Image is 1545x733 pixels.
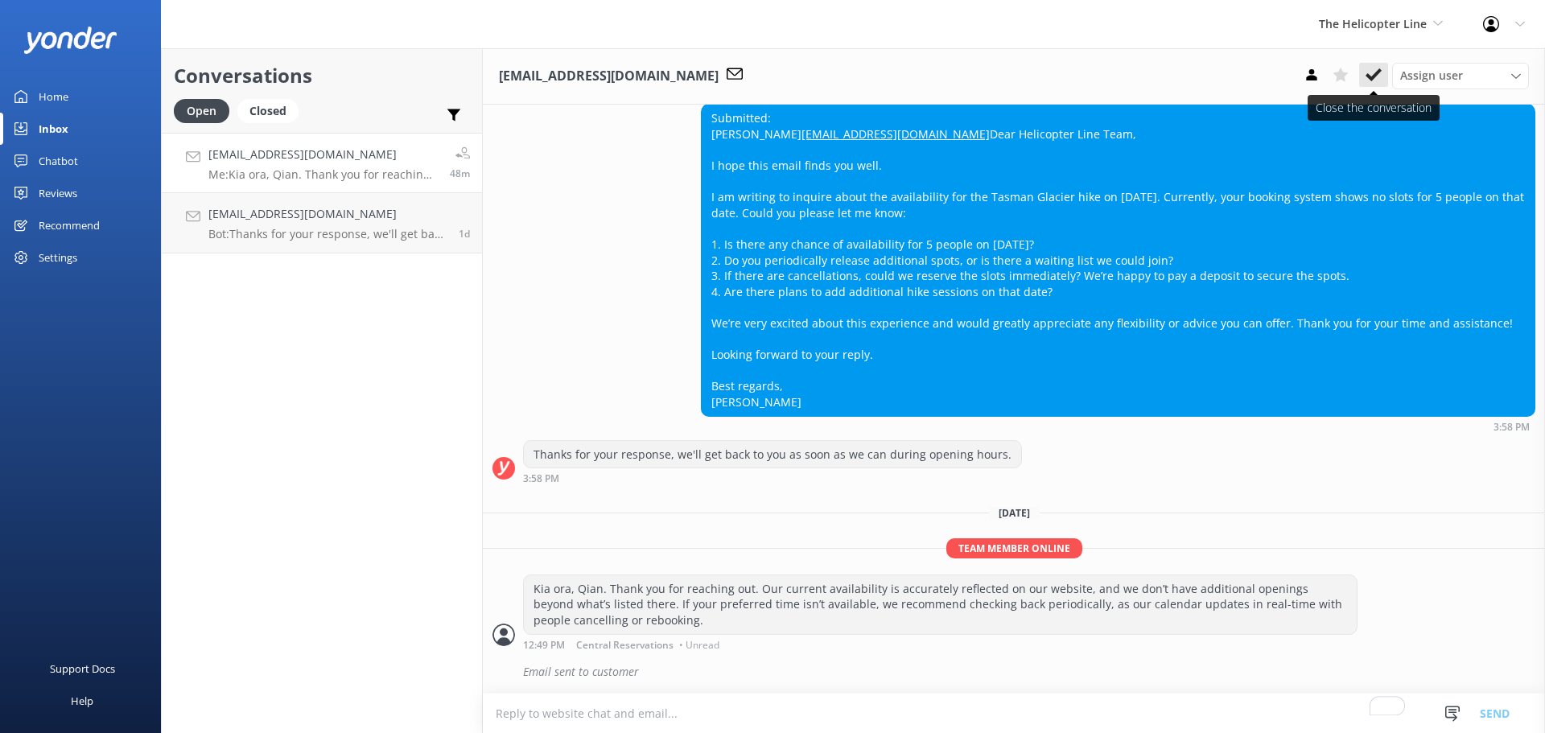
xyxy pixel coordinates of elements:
a: [EMAIL_ADDRESS][DOMAIN_NAME]Bot:Thanks for your response, we'll get back to you as soon as we can... [162,193,482,253]
span: • Unread [679,640,719,650]
div: Settings [39,241,77,274]
strong: 3:58 PM [523,474,559,484]
div: Closed [237,99,299,123]
span: Team member online [946,538,1082,558]
div: 2025-08-18T00:52:21.384 [492,658,1535,686]
span: 02:31pm 16-Aug-2025 (UTC +12:00) Pacific/Auckland [459,227,470,241]
div: 12:49pm 18-Aug-2025 (UTC +12:00) Pacific/Auckland [523,639,1358,650]
div: Inbox [39,113,68,145]
strong: 12:49 PM [523,640,565,650]
a: Open [174,101,237,119]
div: Kia ora, Qian. Thank you for reaching out. Our current availability is accurately reflected on ou... [524,575,1357,634]
img: yonder-white-logo.png [24,27,117,53]
div: Chatbot [39,145,78,177]
span: 12:49pm 18-Aug-2025 (UTC +12:00) Pacific/Auckland [450,167,470,180]
textarea: To enrich screen reader interactions, please activate Accessibility in Grammarly extension settings [483,694,1545,733]
span: Assign user [1400,67,1463,84]
strong: 3:58 PM [1493,422,1530,432]
h3: [EMAIL_ADDRESS][DOMAIN_NAME] [499,66,719,87]
div: Home [39,80,68,113]
a: [EMAIL_ADDRESS][DOMAIN_NAME] [801,126,990,142]
div: Thanks for your response, we'll get back to you as soon as we can during opening hours. [524,441,1021,468]
span: [DATE] [989,506,1040,520]
div: Reviews [39,177,77,209]
h4: [EMAIL_ADDRESS][DOMAIN_NAME] [208,146,438,163]
h2: Conversations [174,60,470,91]
div: Open [174,99,229,123]
span: The Helicopter Line [1319,16,1427,31]
a: Closed [237,101,307,119]
div: Email sent to customer [523,658,1535,686]
a: [EMAIL_ADDRESS][DOMAIN_NAME]Me:Kia ora, Qian. Thank you for reaching out. Our current availabilit... [162,133,482,193]
div: Submitted: [PERSON_NAME] Dear Helicopter Line Team, I hope this email finds you well. I am writin... [702,105,1535,415]
div: 03:58pm 17-Aug-2025 (UTC +12:00) Pacific/Auckland [701,421,1535,432]
p: Me: Kia ora, Qian. Thank you for reaching out. Our current availability is accurately reflected o... [208,167,438,182]
span: Central Reservations [576,640,674,650]
div: Recommend [39,209,100,241]
div: Support Docs [50,653,115,685]
h4: [EMAIL_ADDRESS][DOMAIN_NAME] [208,205,447,223]
div: 03:58pm 17-Aug-2025 (UTC +12:00) Pacific/Auckland [523,472,1022,484]
div: Help [71,685,93,717]
div: Assign User [1392,63,1529,89]
p: Bot: Thanks for your response, we'll get back to you as soon as we can during opening hours. [208,227,447,241]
